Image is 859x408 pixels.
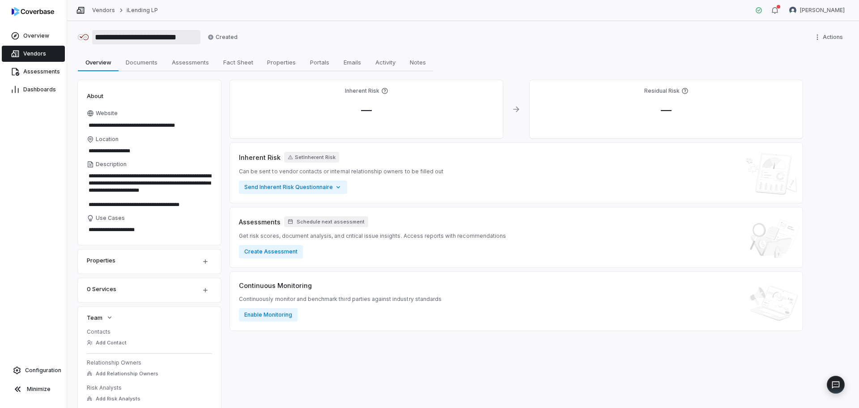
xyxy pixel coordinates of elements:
span: Continuous Monitoring [239,281,312,290]
input: Location [87,145,212,157]
button: Enable Monitoring [239,308,298,322]
span: Created [208,34,238,41]
a: Overview [2,28,65,44]
dt: Risk Analysts [87,384,212,391]
span: Documents [122,56,161,68]
span: Team [87,314,102,322]
span: Add Risk Analysts [96,395,140,402]
h4: Inherent Risk [345,87,379,94]
span: Vendors [23,50,46,57]
a: Configuration [4,362,63,378]
span: Dashboards [23,86,56,93]
span: Activity [372,56,399,68]
span: Schedule next assessment [297,219,365,225]
button: SetInherent Risk [284,152,339,163]
dt: Contacts [87,328,212,335]
a: Vendors [2,46,65,62]
span: Assessments [239,217,281,227]
dt: Relationship Owners [87,359,212,366]
span: Description [96,161,127,168]
span: Inherent Risk [239,153,281,162]
a: iLending LP [127,7,157,14]
span: Location [96,136,119,143]
button: Dani Vattuone avatar[PERSON_NAME] [784,4,850,17]
span: Add Relationship Owners [96,370,158,377]
button: Minimize [4,380,63,398]
button: Create Assessment [239,245,303,258]
button: Add Contact [84,335,129,351]
a: Vendors [92,7,115,14]
span: Get risk scores, document analysis, and critical issue insights. Access reports with recommendations [239,232,506,240]
button: Team [84,309,116,326]
span: Notes [406,56,429,68]
span: Minimize [27,386,51,393]
span: [PERSON_NAME] [800,7,845,14]
span: Overview [82,56,115,68]
span: Emails [340,56,365,68]
span: Assessments [168,56,213,68]
span: Properties [264,56,299,68]
span: — [354,103,379,116]
h4: Residual Risk [644,87,680,94]
span: About [87,92,103,100]
span: Website [96,110,118,117]
img: Coverbase logo [12,7,54,16]
span: Portals [306,56,333,68]
span: — [654,103,679,116]
button: Send Inherent Risk Questionnaire [239,180,347,194]
input: Website [87,119,197,132]
span: Overview [23,32,49,39]
span: Use Cases [96,215,125,222]
textarea: Use Cases [87,223,212,236]
span: Can be sent to vendor contacts or internal relationship owners to be filled out [239,168,443,175]
button: More actions [811,30,848,44]
button: Schedule next assessment [284,216,368,227]
span: Configuration [25,367,61,374]
img: Dani Vattuone avatar [789,7,796,14]
a: Assessments [2,64,65,80]
span: Fact Sheet [220,56,257,68]
a: Dashboards [2,82,65,98]
span: Assessments [23,68,60,75]
span: Continuously monitor and benchmark third parties against industry standards [239,296,442,303]
textarea: Description [87,170,212,211]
